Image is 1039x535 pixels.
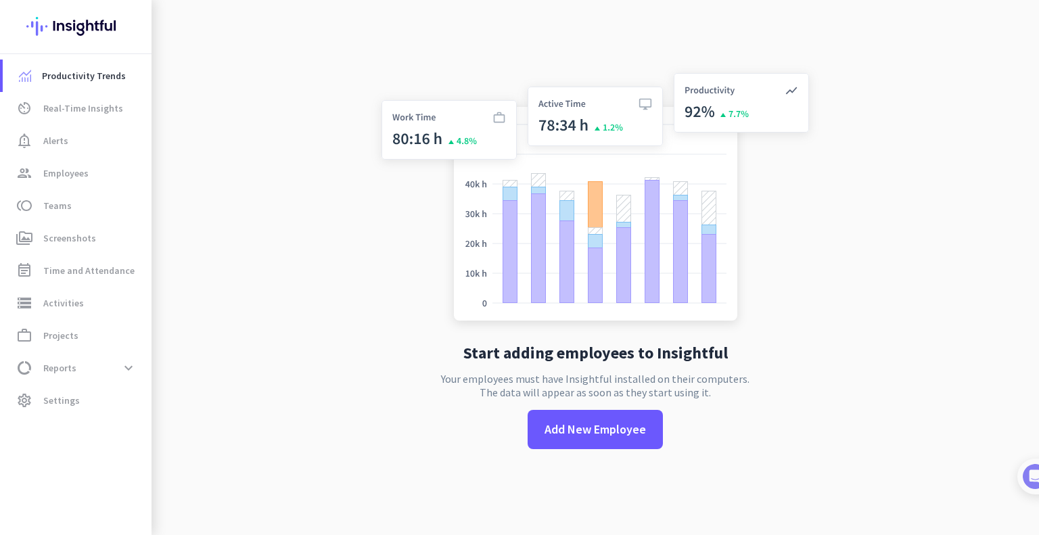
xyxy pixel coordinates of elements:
[16,165,32,181] i: group
[16,262,32,279] i: event_note
[3,222,152,254] a: perm_mediaScreenshots
[16,327,32,344] i: work_outline
[19,70,31,82] img: menu-item
[371,65,819,334] img: no-search-results
[43,360,76,376] span: Reports
[43,165,89,181] span: Employees
[16,392,32,409] i: settings
[3,287,152,319] a: storageActivities
[545,421,646,438] span: Add New Employee
[3,254,152,287] a: event_noteTime and Attendance
[16,197,32,214] i: toll
[16,295,32,311] i: storage
[43,230,96,246] span: Screenshots
[43,295,84,311] span: Activities
[16,133,32,149] i: notification_important
[3,157,152,189] a: groupEmployees
[116,356,141,380] button: expand_more
[16,230,32,246] i: perm_media
[16,100,32,116] i: av_timer
[441,372,749,399] p: Your employees must have Insightful installed on their computers. The data will appear as soon as...
[43,262,135,279] span: Time and Attendance
[43,133,68,149] span: Alerts
[43,197,72,214] span: Teams
[16,360,32,376] i: data_usage
[3,352,152,384] a: data_usageReportsexpand_more
[3,384,152,417] a: settingsSettings
[3,92,152,124] a: av_timerReal-Time Insights
[43,100,123,116] span: Real-Time Insights
[43,392,80,409] span: Settings
[3,60,152,92] a: menu-itemProductivity Trends
[528,410,663,449] button: Add New Employee
[43,327,78,344] span: Projects
[463,345,728,361] h2: Start adding employees to Insightful
[3,319,152,352] a: work_outlineProjects
[42,68,126,84] span: Productivity Trends
[3,189,152,222] a: tollTeams
[3,124,152,157] a: notification_importantAlerts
